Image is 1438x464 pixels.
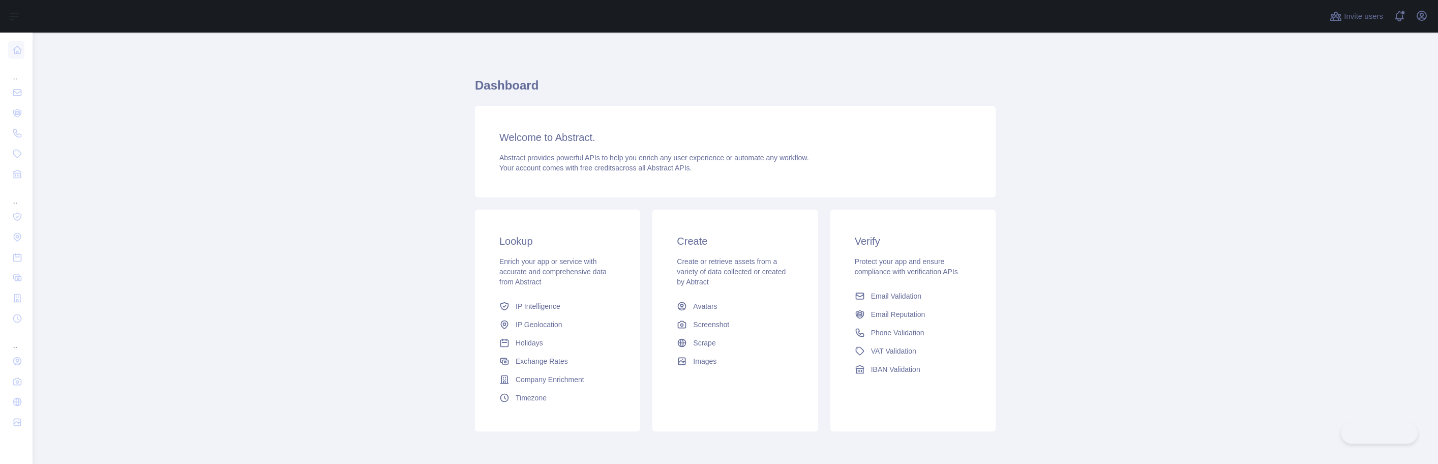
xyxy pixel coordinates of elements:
a: Scrape [673,334,797,352]
span: Email Validation [871,291,921,301]
span: IP Intelligence [516,301,560,311]
h3: Welcome to Abstract. [499,130,971,144]
span: Abstract provides powerful APIs to help you enrich any user experience or automate any workflow. [499,154,809,162]
span: Avatars [693,301,717,311]
span: Protect your app and ensure compliance with verification APIs [855,257,958,276]
h1: Dashboard [475,77,996,102]
span: Screenshot [693,320,729,330]
span: VAT Validation [871,346,916,356]
div: ... [8,61,24,81]
a: Phone Validation [851,324,975,342]
span: Email Reputation [871,309,925,320]
div: ... [8,185,24,206]
iframe: Toggle Customer Support [1341,422,1418,444]
a: Company Enrichment [495,370,620,389]
span: Exchange Rates [516,356,568,366]
span: Phone Validation [871,328,924,338]
span: free credits [580,164,615,172]
h3: Lookup [499,234,616,248]
a: Images [673,352,797,370]
span: Enrich your app or service with accurate and comprehensive data from Abstract [499,257,607,286]
span: IP Geolocation [516,320,562,330]
a: IP Intelligence [495,297,620,315]
span: Holidays [516,338,543,348]
span: Invite users [1344,11,1383,22]
h3: Create [677,234,793,248]
span: Scrape [693,338,715,348]
a: Holidays [495,334,620,352]
a: IBAN Validation [851,360,975,379]
span: Images [693,356,716,366]
span: Company Enrichment [516,374,584,385]
a: Email Reputation [851,305,975,324]
a: VAT Validation [851,342,975,360]
span: Your account comes with across all Abstract APIs. [499,164,692,172]
div: ... [8,330,24,350]
a: Email Validation [851,287,975,305]
a: Timezone [495,389,620,407]
a: Screenshot [673,315,797,334]
span: Create or retrieve assets from a variety of data collected or created by Abtract [677,257,786,286]
h3: Verify [855,234,971,248]
a: Avatars [673,297,797,315]
a: IP Geolocation [495,315,620,334]
button: Invite users [1328,8,1385,24]
span: Timezone [516,393,547,403]
a: Exchange Rates [495,352,620,370]
span: IBAN Validation [871,364,920,374]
